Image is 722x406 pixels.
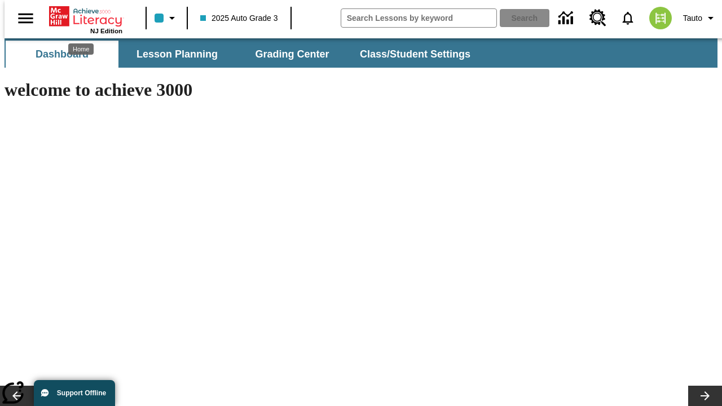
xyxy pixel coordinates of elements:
[5,41,481,68] div: SubNavbar
[36,48,89,61] span: Dashboard
[34,380,115,406] button: Support Offline
[57,389,106,397] span: Support Offline
[552,3,583,34] a: Data Center
[121,41,234,68] button: Lesson Planning
[68,43,94,55] div: Home
[679,8,722,28] button: Profile/Settings
[49,4,122,34] div: Home
[150,8,183,28] button: Class color is light blue. Change class color
[49,5,122,28] a: Home
[613,3,642,33] a: Notifications
[583,3,613,33] a: Resource Center, Will open in new tab
[351,41,479,68] button: Class/Student Settings
[9,2,42,35] button: Open side menu
[200,12,278,24] span: 2025 Auto Grade 3
[688,386,722,406] button: Lesson carousel, Next
[255,48,329,61] span: Grading Center
[642,3,679,33] button: Select a new avatar
[6,41,118,68] button: Dashboard
[5,80,492,100] h1: welcome to achieve 3000
[90,28,122,34] span: NJ Edition
[360,48,470,61] span: Class/Student Settings
[137,48,218,61] span: Lesson Planning
[649,7,672,29] img: avatar image
[341,9,496,27] input: search field
[236,41,349,68] button: Grading Center
[683,12,702,24] span: Tauto
[5,38,717,68] div: SubNavbar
